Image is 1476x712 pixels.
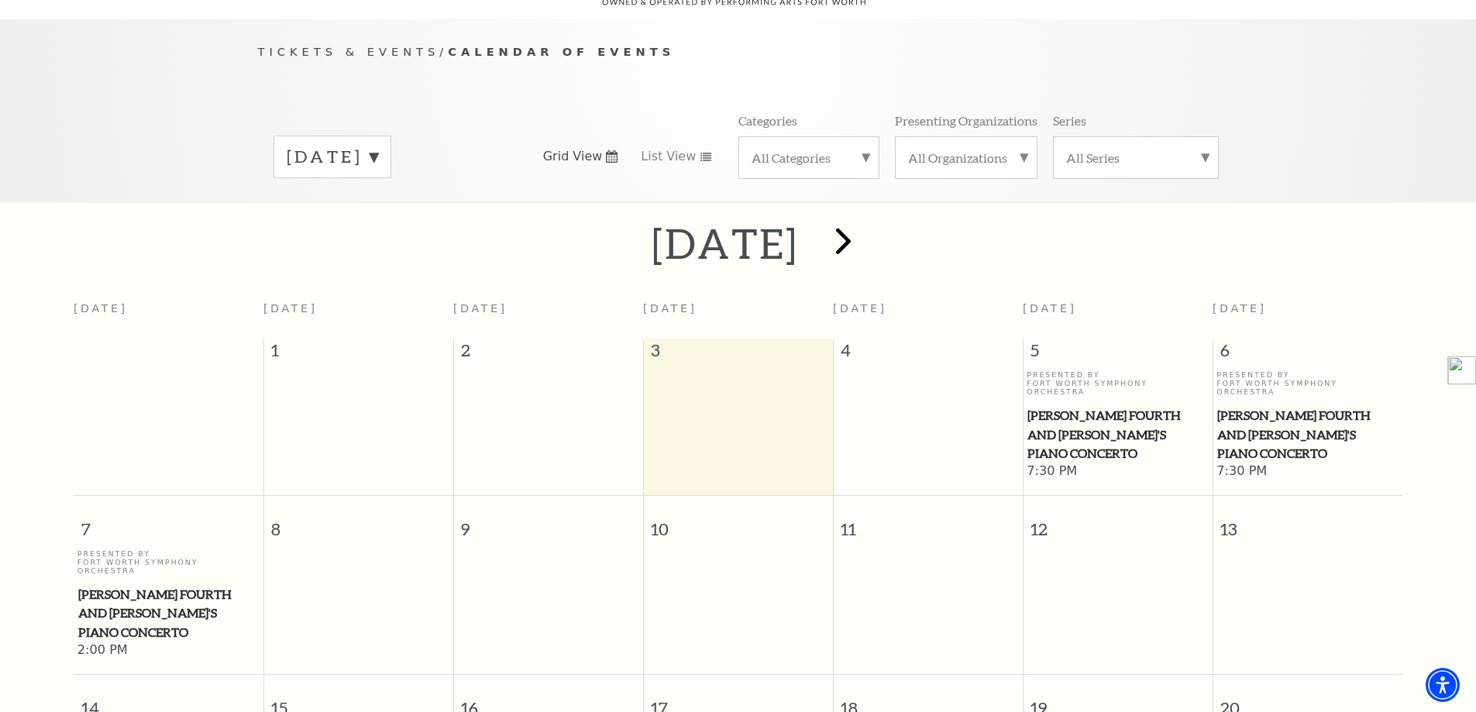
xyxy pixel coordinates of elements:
span: 8 [264,496,453,549]
span: List View [641,148,696,165]
p: Categories [738,112,797,129]
label: All Categories [752,150,866,166]
span: 7:30 PM [1216,463,1399,480]
th: [DATE] [74,293,263,339]
span: 12 [1024,496,1213,549]
span: 3 [644,339,833,370]
label: All Organizations [908,150,1024,166]
span: Tickets & Events [258,45,440,58]
span: [DATE] [833,302,887,315]
p: Presented By Fort Worth Symphony Orchestra [1027,370,1209,397]
h2: [DATE] [652,218,798,268]
span: 11 [834,496,1023,549]
span: 13 [1213,496,1403,549]
span: 7 [74,496,263,549]
div: Accessibility Menu [1426,668,1460,702]
span: [DATE] [643,302,697,315]
span: 1 [264,339,453,370]
p: Presented By Fort Worth Symphony Orchestra [77,549,260,576]
span: 2:00 PM [77,642,260,659]
span: [DATE] [453,302,507,315]
span: [PERSON_NAME] Fourth and [PERSON_NAME]'s Piano Concerto [1027,406,1208,463]
span: Grid View [543,148,603,165]
p: Presenting Organizations [895,112,1037,129]
span: [PERSON_NAME] Fourth and [PERSON_NAME]'s Piano Concerto [78,585,259,642]
label: [DATE] [287,145,378,169]
span: 2 [454,339,643,370]
span: 6 [1213,339,1403,370]
span: [DATE] [1213,302,1267,315]
span: Calendar of Events [448,45,675,58]
span: 7:30 PM [1027,463,1209,480]
span: [PERSON_NAME] Fourth and [PERSON_NAME]'s Piano Concerto [1217,406,1398,463]
span: [DATE] [1023,302,1077,315]
span: 9 [454,496,643,549]
p: Series [1053,112,1086,129]
span: 5 [1024,339,1213,370]
p: / [258,43,1219,62]
span: [DATE] [263,302,318,315]
button: next [813,216,869,271]
span: 10 [644,496,833,549]
p: Presented By Fort Worth Symphony Orchestra [1216,370,1399,397]
span: 4 [834,339,1023,370]
label: All Series [1066,150,1206,166]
